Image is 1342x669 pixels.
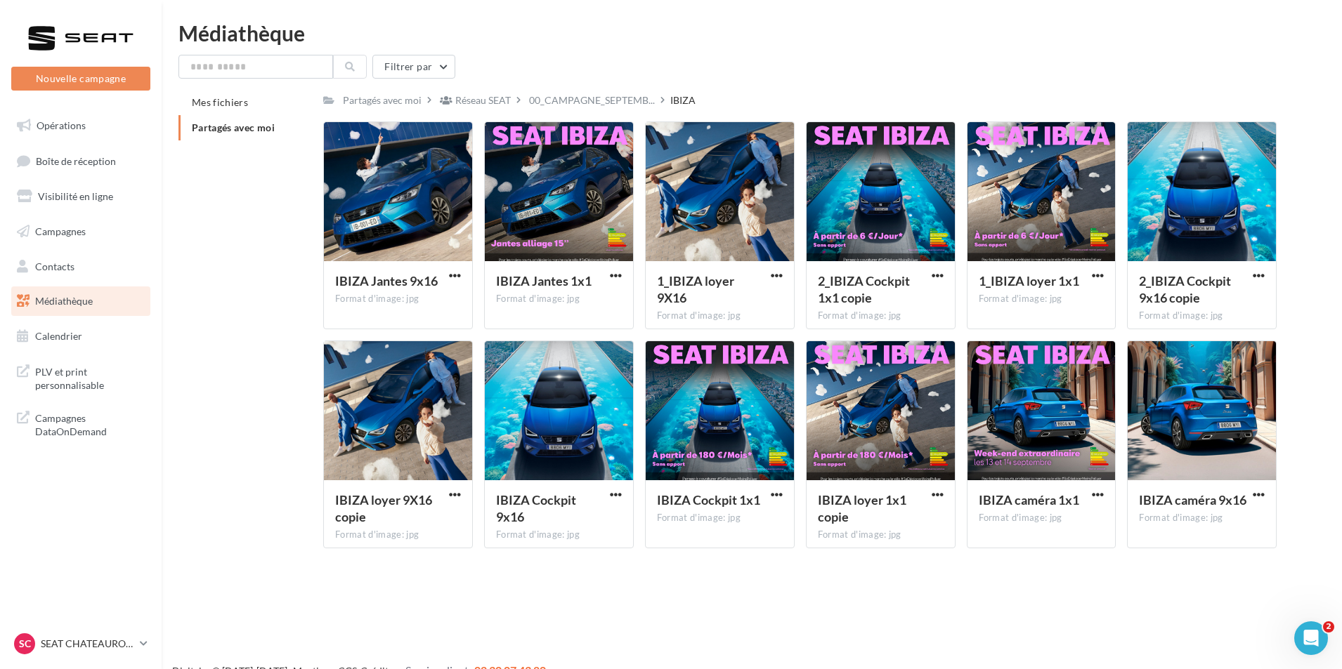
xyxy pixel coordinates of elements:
[335,293,461,305] div: Format d'image: jpg
[8,111,153,140] a: Opérations
[1139,310,1265,322] div: Format d'image: jpg
[818,529,944,541] div: Format d'image: jpg
[335,273,438,289] span: IBIZA Jantes 9x16
[657,310,783,322] div: Format d'image: jpg
[343,93,422,107] div: Partagés avec moi
[37,119,86,131] span: Opérations
[35,295,93,307] span: Médiathèque
[818,492,906,524] span: IBIZA loyer 1x1 copie
[41,637,134,651] p: SEAT CHATEAUROUX
[192,96,248,108] span: Mes fichiers
[8,357,153,398] a: PLV et print personnalisable
[657,512,783,524] div: Format d'image: jpg
[496,273,592,289] span: IBIZA Jantes 1x1
[19,637,31,651] span: SC
[8,252,153,281] a: Contacts
[455,93,511,107] div: Réseau SEAT
[1323,621,1334,632] span: 2
[11,630,150,657] a: SC SEAT CHATEAUROUX
[818,273,910,305] span: 2_IBIZA Cockpit 1x1 copie
[35,225,86,237] span: Campagnes
[657,492,760,508] span: IBIZA Cockpit 1x1
[8,182,153,211] a: Visibilité en ligne
[670,93,696,107] div: IBIZA
[35,409,145,439] span: Campagnes DataOnDemand
[1294,621,1328,655] iframe: Intercom live chat
[8,146,153,176] a: Boîte de réception
[35,260,74,272] span: Contacts
[1139,492,1246,508] span: IBIZA caméra 9x16
[35,330,82,342] span: Calendrier
[335,492,432,524] span: IBIZA loyer 9X16 copie
[979,512,1105,524] div: Format d'image: jpg
[979,293,1105,305] div: Format d'image: jpg
[8,322,153,351] a: Calendrier
[979,492,1079,508] span: IBIZA caméra 1x1
[529,93,655,107] span: 00_CAMPAGNE_SEPTEMB...
[178,22,1325,44] div: Médiathèque
[8,217,153,246] a: Campagnes
[496,293,622,305] div: Format d'image: jpg
[35,362,145,392] span: PLV et print personnalisable
[1139,512,1265,524] div: Format d'image: jpg
[36,154,116,166] span: Boîte de réception
[8,286,153,316] a: Médiathèque
[979,273,1079,289] span: 1_IBIZA loyer 1x1
[372,55,455,79] button: Filtrer par
[657,273,734,305] span: 1_IBIZA loyer 9X16
[496,492,576,524] span: IBIZA Cockpit 9x16
[11,67,150,91] button: Nouvelle campagne
[1139,273,1231,305] span: 2_IBIZA Cockpit 9x16 copie
[818,310,944,322] div: Format d'image: jpg
[192,121,275,133] span: Partagés avec moi
[38,190,113,202] span: Visibilité en ligne
[496,529,622,541] div: Format d'image: jpg
[335,529,461,541] div: Format d'image: jpg
[8,403,153,444] a: Campagnes DataOnDemand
